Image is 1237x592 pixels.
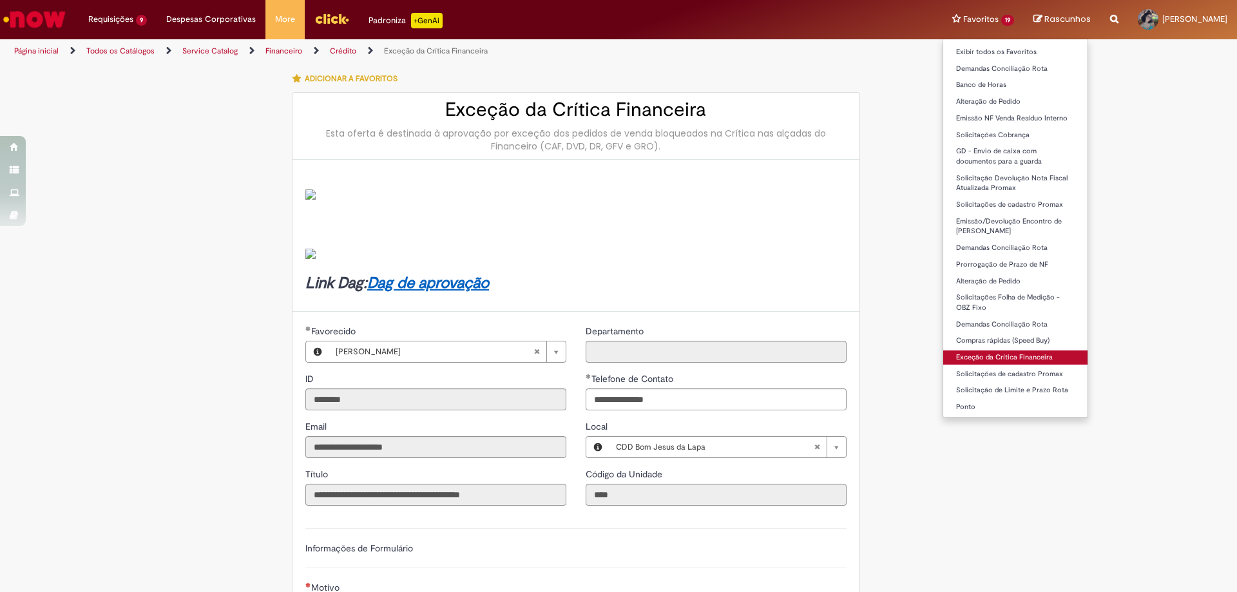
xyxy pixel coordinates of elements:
span: Somente leitura - Título [305,468,331,480]
a: Banco de Horas [943,78,1088,92]
a: Dag de aprovação [367,273,489,293]
a: Solicitações Folha de Medição - OBZ Fixo [943,291,1088,314]
label: Somente leitura - Departamento [586,325,646,338]
span: Somente leitura - Código da Unidade [586,468,665,480]
a: GD - Envio de caixa com documentos para a guarda [943,144,1088,168]
ul: Trilhas de página [10,39,815,63]
img: ServiceNow [1,6,68,32]
a: Rascunhos [1033,14,1091,26]
abbr: Limpar campo Favorecido [527,341,546,362]
a: Solicitações Cobrança [943,128,1088,142]
a: Crédito [330,46,356,56]
div: Padroniza [369,13,443,28]
a: Service Catalog [182,46,238,56]
div: Esta oferta é destinada à aprovação por exceção dos pedidos de venda bloqueados na Crítica nas al... [305,127,847,153]
span: More [275,13,295,26]
span: Necessários - Favorecido [311,325,358,337]
a: Alteração de Pedido [943,274,1088,289]
input: Departamento [586,341,847,363]
img: sys_attachment.do [305,189,316,200]
button: Adicionar a Favoritos [292,65,405,92]
a: Exceção da Crítica Financeira [384,46,488,56]
label: Somente leitura - Título [305,468,331,481]
span: Requisições [88,13,133,26]
strong: Link Dag: [305,273,489,293]
a: Financeiro [265,46,302,56]
span: Rascunhos [1044,13,1091,25]
span: 19 [1001,15,1014,26]
input: Título [305,484,566,506]
span: Obrigatório Preenchido [305,326,311,331]
a: Solicitações de cadastro Promax [943,198,1088,212]
span: Local [586,421,610,432]
a: Ponto [943,400,1088,414]
a: [PERSON_NAME]Limpar campo Favorecido [329,341,566,362]
abbr: Limpar campo Local [807,437,827,457]
a: Alteração de Pedido [943,95,1088,109]
a: Todos os Catálogos [86,46,155,56]
span: Despesas Corporativas [166,13,256,26]
a: Exceção da Crítica Financeira [943,350,1088,365]
a: Exibir todos os Favoritos [943,45,1088,59]
span: Telefone de Contato [591,373,676,385]
span: 9 [136,15,147,26]
a: Solicitações de cadastro Promax [943,367,1088,381]
span: [PERSON_NAME] [336,341,533,362]
a: Emissão/Devolução Encontro de [PERSON_NAME] [943,215,1088,238]
ul: Favoritos [943,39,1088,418]
span: Adicionar a Favoritos [305,73,398,84]
button: Local, Visualizar este registro CDD Bom Jesus da Lapa [586,437,609,457]
span: CDD Bom Jesus da Lapa [616,437,814,457]
label: Somente leitura - Código da Unidade [586,468,665,481]
h2: Exceção da Crítica Financeira [305,99,847,120]
input: Código da Unidade [586,484,847,506]
span: Obrigatório Preenchido [586,374,591,379]
span: Somente leitura - Email [305,421,329,432]
img: sys_attachment.do [305,249,316,259]
img: click_logo_yellow_360x200.png [314,9,349,28]
a: Emissão NF Venda Resíduo Interno [943,111,1088,126]
a: Demandas Conciliação Rota [943,241,1088,255]
label: Informações de Formulário [305,542,413,554]
input: ID [305,388,566,410]
a: Solicitação Devolução Nota Fiscal Atualizada Promax [943,171,1088,195]
p: +GenAi [411,13,443,28]
span: Necessários [305,582,311,587]
a: Página inicial [14,46,59,56]
a: Demandas Conciliação Rota [943,318,1088,332]
input: Email [305,436,566,458]
span: Favoritos [963,13,999,26]
span: [PERSON_NAME] [1162,14,1227,24]
a: CDD Bom Jesus da LapaLimpar campo Local [609,437,846,457]
label: Somente leitura - Email [305,420,329,433]
a: Prorrogação de Prazo de NF [943,258,1088,272]
a: Demandas Conciliação Rota [943,62,1088,76]
button: Favorecido, Visualizar este registro Iara Fabia Castro Viana Silva [306,341,329,362]
a: Solicitação de Limite e Prazo Rota [943,383,1088,397]
span: Somente leitura - Departamento [586,325,646,337]
label: Somente leitura - ID [305,372,316,385]
a: Compras rápidas (Speed Buy) [943,334,1088,348]
input: Telefone de Contato [586,388,847,410]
